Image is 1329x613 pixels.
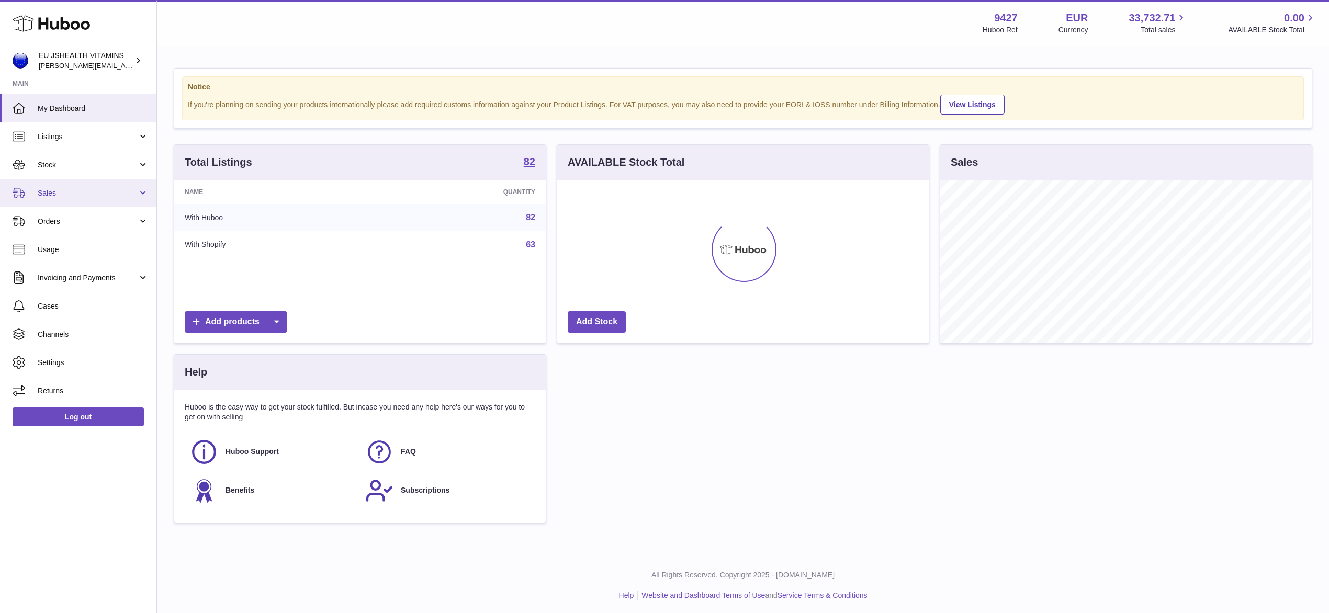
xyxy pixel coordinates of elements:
[38,358,149,368] span: Settings
[983,25,1018,35] div: Huboo Ref
[38,245,149,255] span: Usage
[778,591,868,599] a: Service Terms & Conditions
[185,402,535,422] p: Huboo is the easy way to get your stock fulfilled. But incase you need any help here's our ways f...
[188,93,1298,115] div: If you're planning on sending your products internationally please add required customs informati...
[1228,25,1316,35] span: AVAILABLE Stock Total
[38,132,138,142] span: Listings
[365,476,530,505] a: Subscriptions
[524,156,535,169] a: 82
[568,311,626,333] a: Add Stock
[401,485,449,495] span: Subscriptions
[13,407,144,426] a: Log out
[1129,11,1175,25] span: 33,732.71
[174,180,375,204] th: Name
[38,301,149,311] span: Cases
[38,386,149,396] span: Returns
[375,180,546,204] th: Quantity
[38,188,138,198] span: Sales
[994,11,1018,25] strong: 9427
[13,53,28,69] img: laura@jessicasepel.com
[619,591,634,599] a: Help
[38,273,138,283] span: Invoicing and Payments
[38,217,138,226] span: Orders
[190,438,355,466] a: Huboo Support
[365,438,530,466] a: FAQ
[38,330,149,339] span: Channels
[526,213,535,222] a: 82
[1066,11,1088,25] strong: EUR
[940,95,1005,115] a: View Listings
[1228,11,1316,35] a: 0.00 AVAILABLE Stock Total
[226,485,254,495] span: Benefits
[226,447,279,457] span: Huboo Support
[165,570,1321,580] p: All Rights Reserved. Copyright 2025 - [DOMAIN_NAME]
[401,447,416,457] span: FAQ
[951,155,978,169] h3: Sales
[524,156,535,167] strong: 82
[185,155,252,169] h3: Total Listings
[38,104,149,113] span: My Dashboard
[568,155,684,169] h3: AVAILABLE Stock Total
[190,476,355,505] a: Benefits
[174,204,375,231] td: With Huboo
[39,51,133,71] div: EU JSHEALTH VITAMINS
[526,240,535,249] a: 63
[1058,25,1088,35] div: Currency
[638,591,867,600] li: and
[1141,25,1187,35] span: Total sales
[39,61,210,70] span: [PERSON_NAME][EMAIL_ADDRESS][DOMAIN_NAME]
[641,591,765,599] a: Website and Dashboard Terms of Use
[188,82,1298,92] strong: Notice
[174,231,375,258] td: With Shopify
[1129,11,1187,35] a: 33,732.71 Total sales
[1284,11,1304,25] span: 0.00
[185,311,287,333] a: Add products
[185,365,207,379] h3: Help
[38,160,138,170] span: Stock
